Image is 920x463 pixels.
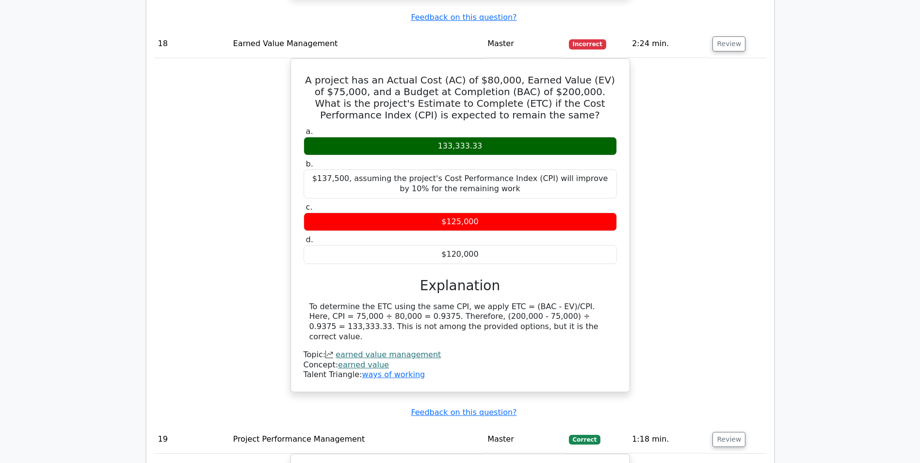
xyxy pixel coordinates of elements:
a: Feedback on this question? [411,13,516,22]
div: Talent Triangle: [304,350,617,380]
a: earned value management [336,350,441,359]
td: 18 [154,30,229,58]
td: 1:18 min. [628,426,709,453]
span: b. [306,159,313,168]
span: Incorrect [569,39,606,49]
span: a. [306,127,313,136]
button: Review [712,36,745,51]
div: $125,000 [304,213,617,231]
a: ways of working [362,370,425,379]
td: Master [484,426,565,453]
h3: Explanation [309,278,611,294]
span: d. [306,235,313,244]
div: Topic: [304,350,617,360]
div: $120,000 [304,245,617,264]
div: $137,500, assuming the project's Cost Performance Index (CPI) will improve by 10% for the remaini... [304,169,617,198]
td: Master [484,30,565,58]
a: Feedback on this question? [411,408,516,417]
td: 19 [154,426,229,453]
td: Project Performance Management [229,426,484,453]
a: earned value [338,360,389,369]
div: 133,333.33 [304,137,617,156]
span: c. [306,202,313,212]
h5: A project has an Actual Cost (AC) of $80,000, Earned Value (EV) of $75,000, and a Budget at Compl... [303,74,618,121]
div: To determine the ETC using the same CPI, we apply ETC = (BAC - EV)/CPI. Here, CPI = 75,000 ÷ 80,0... [309,302,611,342]
td: Earned Value Management [229,30,484,58]
td: 2:24 min. [628,30,709,58]
button: Review [712,432,745,447]
div: Concept: [304,360,617,370]
span: Correct [569,435,600,445]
